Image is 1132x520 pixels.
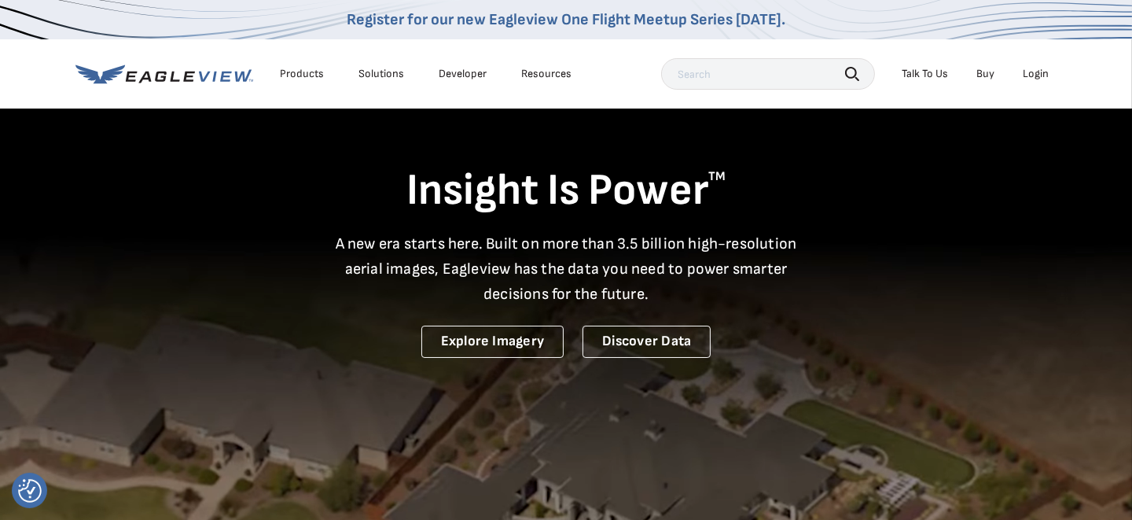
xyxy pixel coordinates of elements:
[18,479,42,503] button: Consent Preferences
[18,479,42,503] img: Revisit consent button
[708,169,726,184] sup: TM
[521,67,572,81] div: Resources
[439,67,487,81] a: Developer
[325,231,807,307] p: A new era starts here. Built on more than 3.5 billion high-resolution aerial images, Eagleview ha...
[280,67,324,81] div: Products
[347,10,785,29] a: Register for our new Eagleview One Flight Meetup Series [DATE].
[1023,67,1049,81] div: Login
[902,67,948,81] div: Talk To Us
[976,67,994,81] a: Buy
[421,326,564,358] a: Explore Imagery
[75,164,1057,219] h1: Insight Is Power
[661,58,875,90] input: Search
[583,326,711,358] a: Discover Data
[358,67,404,81] div: Solutions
